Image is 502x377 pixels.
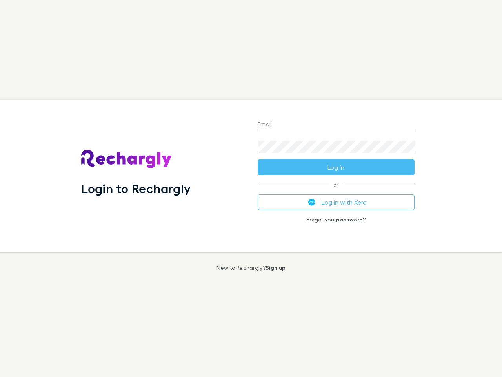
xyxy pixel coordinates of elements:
img: Xero's logo [308,199,315,206]
a: Sign up [266,264,286,271]
a: password [336,216,363,223]
h1: Login to Rechargly [81,181,191,196]
p: Forgot your ? [258,216,415,223]
button: Log in [258,159,415,175]
img: Rechargly's Logo [81,150,172,168]
p: New to Rechargly? [216,265,286,271]
button: Log in with Xero [258,194,415,210]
